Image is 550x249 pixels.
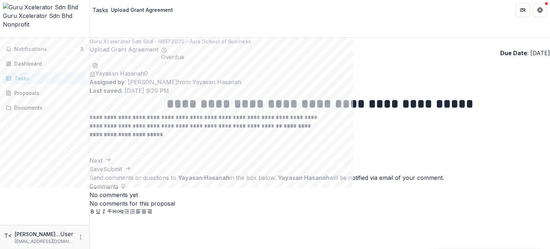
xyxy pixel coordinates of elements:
[90,199,550,208] p: No comments for this proposal
[161,54,184,61] span: Overdue
[90,156,111,165] button: Next
[516,3,530,17] button: Partners
[90,86,550,95] p: [DATE] 9:29 PM
[90,165,103,173] button: Save
[101,208,107,216] button: Italicize
[60,230,73,238] p: User
[3,43,86,55] button: Notifications3
[112,208,118,216] button: Heading 1
[90,69,550,78] ul: 0
[92,61,98,69] button: download-word-button
[95,208,101,216] button: Underline
[76,233,85,241] button: More
[95,70,144,77] span: Yayasan Hasanah
[14,104,81,111] div: Documents
[90,87,123,94] strong: Last saved:
[278,174,329,181] strong: Yayasan Hasanah
[103,165,131,173] button: Submit
[135,208,141,216] button: Align Left
[15,238,73,245] p: [EMAIL_ADDRESS][DOMAIN_NAME]
[92,6,108,14] a: Tasks
[90,78,550,86] p: : [PERSON_NAME] from Yayasan Hasanah
[178,174,230,181] strong: Yayasan Hasanah
[121,183,125,190] span: 0
[14,89,81,97] div: Proposals
[90,182,119,191] h2: Comments
[92,5,176,15] nav: breadcrumb
[124,208,130,216] button: Bullet List
[500,49,527,57] strong: Due Date
[90,208,95,216] button: Bold
[111,6,173,14] div: Upload Grant Agreement
[3,102,86,114] a: Documents
[130,208,135,216] button: Ordered List
[4,231,12,240] div: Tan Hwa Ping <hwapingtan@yahoo.com> <hwapingtan@yahoo.com> <hwapingtan@yahoo.com>
[3,21,29,28] span: Nonprofit
[107,208,112,216] button: Strike
[90,38,550,45] p: Guru Xcelerator Sdn Bhd - HSEF2025 - Asia School of Business
[14,75,81,82] div: Tasks
[3,11,86,20] div: Guru Xcelerator Sdn Bhd
[500,49,550,57] p: : [DATE]
[15,230,60,238] p: [PERSON_NAME] <[EMAIL_ADDRESS][DOMAIN_NAME]> <[EMAIL_ADDRESS][DOMAIN_NAME]> <[EMAIL_ADDRESS][DOMA...
[90,191,550,199] p: No comments yet
[533,3,547,17] button: Get Help
[3,87,86,99] a: Proposals
[141,208,147,216] button: Align Center
[3,58,86,70] a: Dashboard
[14,46,80,52] span: Notifications
[90,173,550,182] div: Send comments or questions to in the box below. will be notified via email of your comment.
[90,45,158,61] h2: Upload Grant Agreement
[80,46,83,52] span: 3
[90,78,125,86] strong: Assigned by
[3,72,86,84] a: Tasks
[14,60,81,67] div: Dashboard
[147,208,153,216] button: Align Right
[3,3,86,11] img: Guru Xcelerator Sdn Bhd
[118,208,124,216] button: Heading 2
